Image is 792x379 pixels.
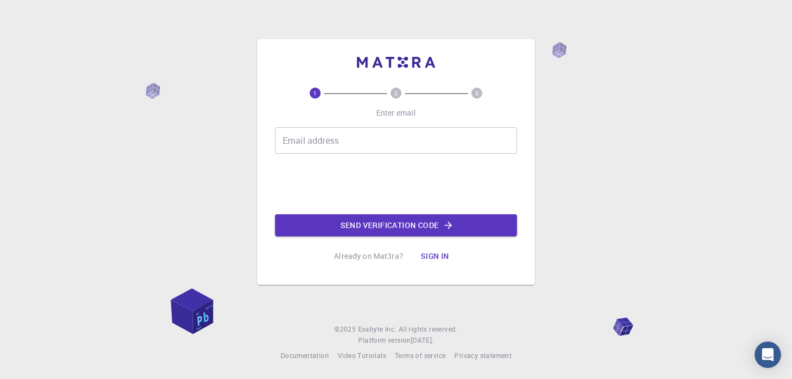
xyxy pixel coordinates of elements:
[399,324,458,335] span: All rights reserved.
[412,245,458,267] button: Sign in
[454,351,512,360] span: Privacy statement
[454,350,512,361] a: Privacy statement
[312,163,480,205] iframe: reCAPTCHA
[376,107,416,118] p: Enter email
[395,350,446,361] a: Terms of service
[334,251,403,262] p: Already on Mat3ra?
[313,89,317,97] text: 1
[280,350,329,361] a: Documentation
[358,324,397,335] a: Exabyte Inc.
[358,335,410,346] span: Platform version
[411,335,434,344] span: [DATE] .
[275,214,517,236] button: Send verification code
[358,324,397,333] span: Exabyte Inc.
[280,351,329,360] span: Documentation
[338,351,386,360] span: Video Tutorials
[334,324,358,335] span: © 2025
[411,335,434,346] a: [DATE].
[475,89,479,97] text: 3
[394,89,398,97] text: 2
[395,351,446,360] span: Terms of service
[338,350,386,361] a: Video Tutorials
[755,342,781,368] div: Open Intercom Messenger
